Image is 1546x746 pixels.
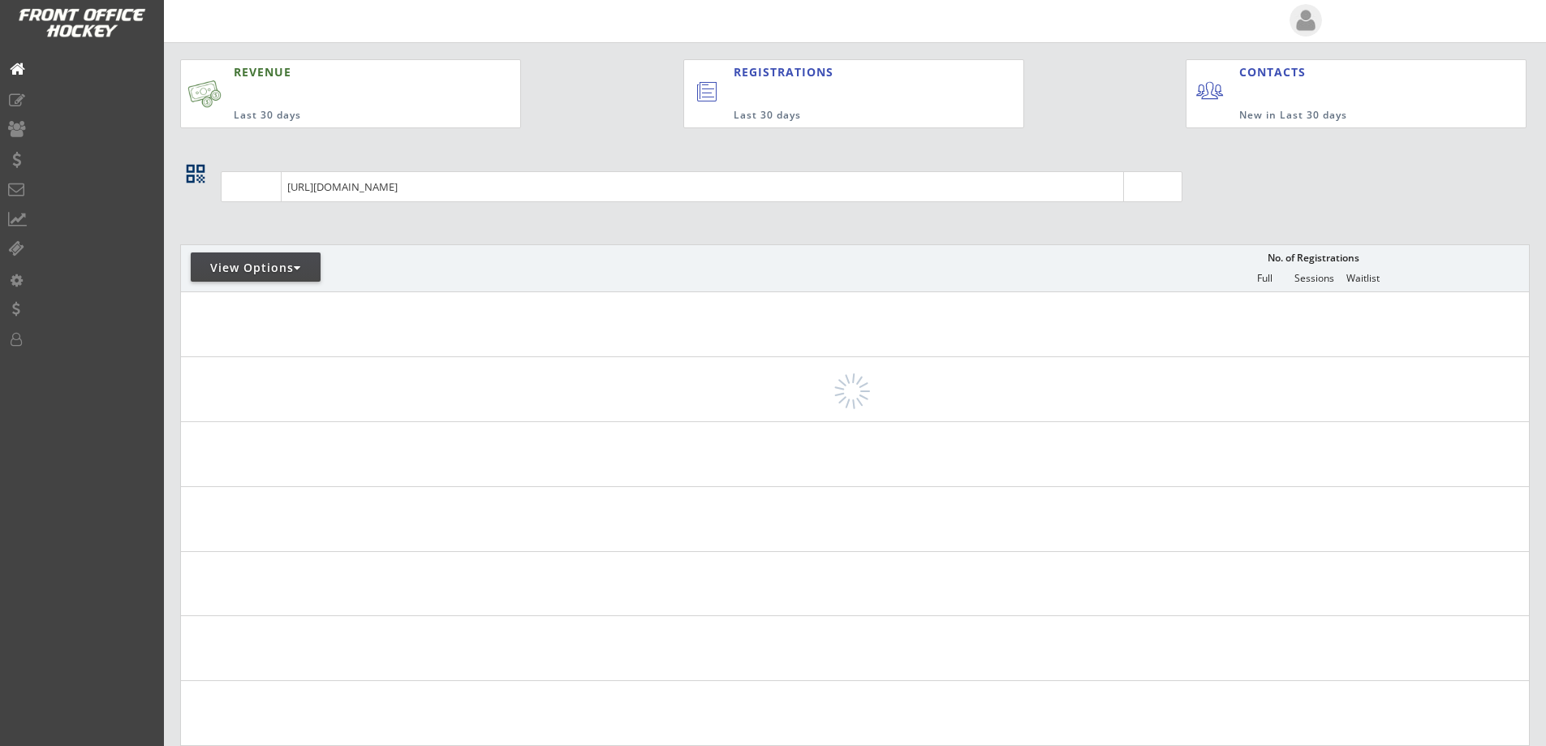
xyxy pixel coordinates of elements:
[1239,64,1313,80] div: CONTACTS
[183,162,208,186] button: qr_code
[1239,109,1452,123] div: New in Last 30 days
[191,260,321,276] div: View Options
[1240,273,1289,284] div: Full
[234,64,443,80] div: REVENUE
[1263,252,1363,264] div: No. of Registrations
[234,109,443,123] div: Last 30 days
[1338,273,1387,284] div: Waitlist
[734,109,958,123] div: Last 30 days
[1290,273,1338,284] div: Sessions
[734,64,950,80] div: REGISTRATIONS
